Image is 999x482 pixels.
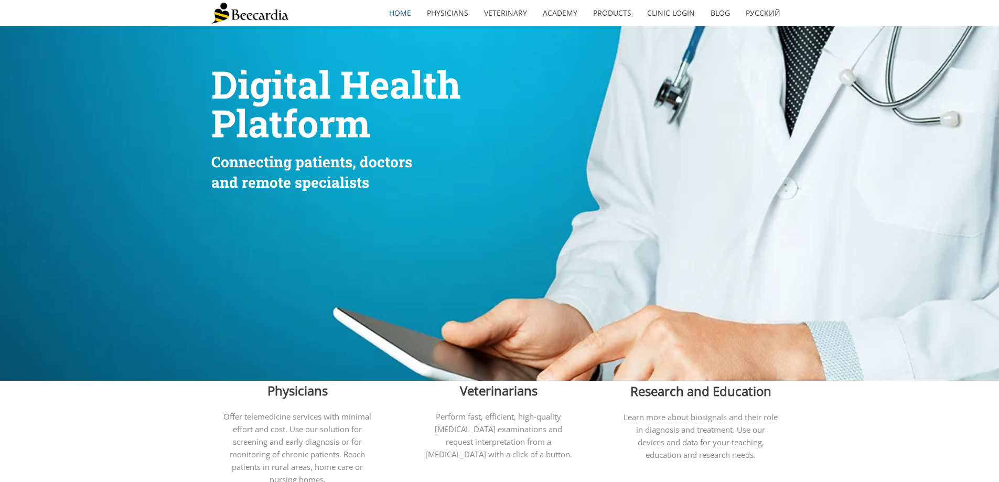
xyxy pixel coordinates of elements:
span: Connecting patients, doctors [211,152,412,172]
span: Research and Education [630,382,771,400]
a: Blog [703,1,738,25]
span: Perform fast, efficient, high-quality [MEDICAL_DATA] examinations and request interpretation from... [425,411,572,459]
img: Beecardia [211,3,288,24]
a: home [381,1,419,25]
a: Academy [535,1,585,25]
span: Digital Health [211,59,461,109]
span: Learn more about biosignals and their role in diagnosis and treatment. Use our devices and data f... [624,412,778,460]
span: Platform [211,98,370,148]
a: Physicians [419,1,476,25]
a: Clinic Login [639,1,703,25]
span: Veterinarians [460,382,538,399]
span: and remote specialists [211,173,369,192]
a: Русский [738,1,788,25]
a: Products [585,1,639,25]
span: Physicians [267,382,328,399]
a: Veterinary [476,1,535,25]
